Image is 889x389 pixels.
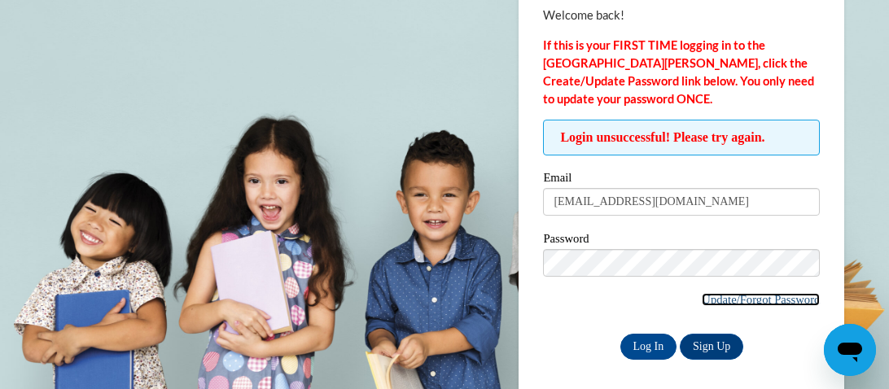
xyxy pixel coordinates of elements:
[824,324,876,376] iframe: Button to launch messaging window
[543,120,820,155] span: Login unsuccessful! Please try again.
[543,7,820,24] p: Welcome back!
[543,38,814,106] strong: If this is your FIRST TIME logging in to the [GEOGRAPHIC_DATA][PERSON_NAME], click the Create/Upd...
[543,233,820,249] label: Password
[702,293,820,306] a: Update/Forgot Password
[680,334,743,360] a: Sign Up
[543,172,820,188] label: Email
[620,334,677,360] input: Log In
